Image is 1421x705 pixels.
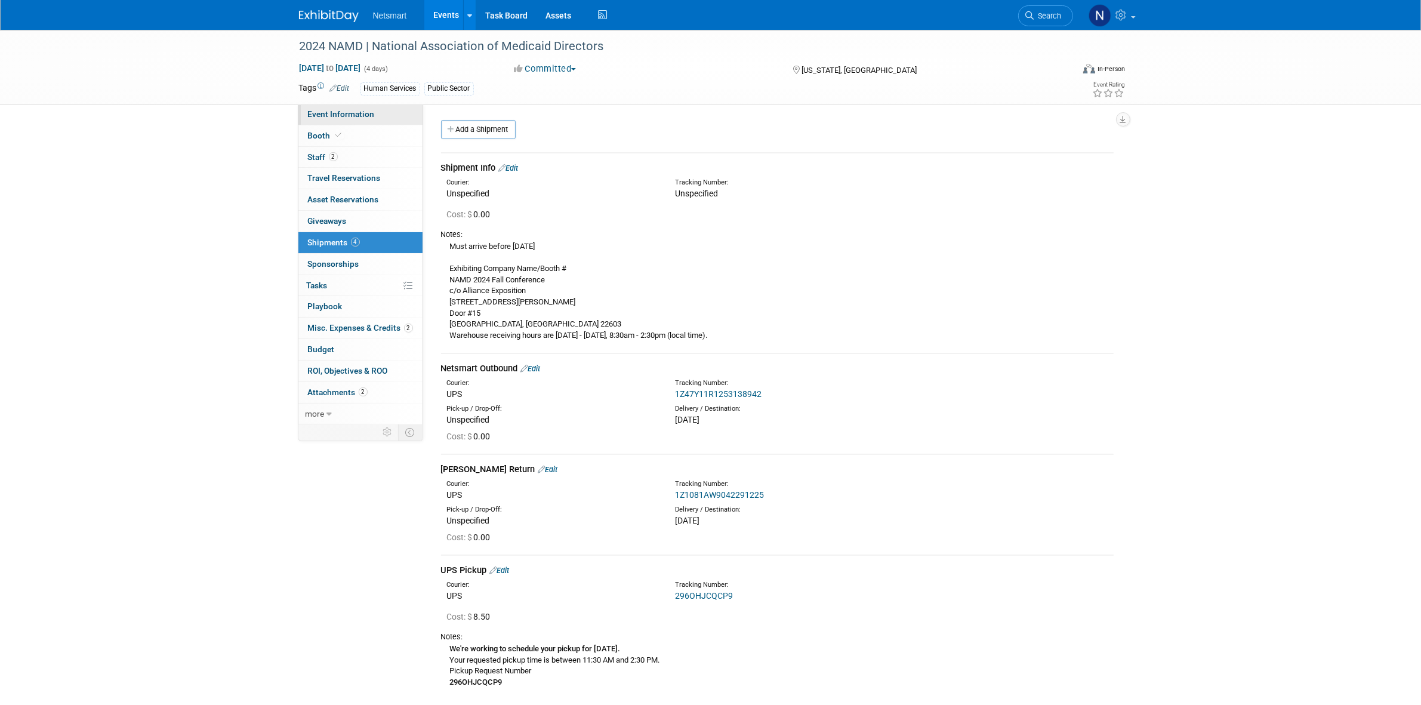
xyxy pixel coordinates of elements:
span: 2 [404,324,413,333]
span: [US_STATE], [GEOGRAPHIC_DATA] [802,66,917,75]
div: Pick-up / Drop-Off: [447,404,657,414]
a: 1Z1081AW9042291225 [675,490,764,500]
div: 2024 NAMD | National Association of Medicaid Directors [295,36,1055,57]
a: Search [1018,5,1073,26]
span: to [325,63,336,73]
div: Tracking Number: [675,178,942,187]
a: Tasks [298,275,423,296]
div: UPS [447,489,657,501]
span: Cost: $ [447,532,474,542]
a: Edit [490,566,510,575]
div: Must arrive before [DATE] Exhibiting Company Name/Booth # NAMD 2024 Fall Conference c/o Alliance ... [441,240,1114,341]
span: Unspecified [447,516,490,525]
span: 0.00 [447,210,495,219]
div: Public Sector [424,82,474,95]
span: 2 [329,152,338,161]
div: Shipment Info [441,162,1114,174]
span: Cost: $ [447,432,474,441]
span: 8.50 [447,612,495,621]
a: Giveaways [298,211,423,232]
span: Booth [308,131,344,140]
span: Travel Reservations [308,173,381,183]
div: Tracking Number: [675,378,942,388]
b: 296OHJCQCP9 [450,678,503,686]
td: Personalize Event Tab Strip [378,424,399,440]
i: Booth reservation complete [336,132,342,138]
span: Asset Reservations [308,195,379,204]
span: Unspecified [447,415,490,424]
span: Staff [308,152,338,162]
div: [DATE] [675,414,885,426]
span: Cost: $ [447,612,474,621]
div: Tracking Number: [675,479,942,489]
div: Delivery / Destination: [675,404,885,414]
div: UPS [447,590,657,602]
span: Giveaways [308,216,347,226]
a: Edit [521,364,541,373]
div: Courier: [447,479,657,489]
td: Toggle Event Tabs [398,424,423,440]
span: Cost: $ [447,210,474,219]
div: Human Services [360,82,420,95]
a: more [298,404,423,424]
a: ROI, Objectives & ROO [298,361,423,381]
a: Add a Shipment [441,120,516,139]
td: Tags [299,82,350,96]
div: Netsmart Outbound [441,362,1114,375]
a: Edit [330,84,350,93]
div: Delivery / Destination: [675,505,885,515]
span: ROI, Objectives & ROO [308,366,388,375]
div: Event Rating [1092,82,1124,88]
span: Unspecified [675,189,718,198]
div: Courier: [447,378,657,388]
img: Format-Inperson.png [1083,64,1095,73]
a: Sponsorships [298,254,423,275]
span: more [306,409,325,418]
a: Budget [298,339,423,360]
div: Notes: [441,229,1114,240]
a: Asset Reservations [298,189,423,210]
a: Travel Reservations [298,168,423,189]
span: Sponsorships [308,259,359,269]
span: Playbook [308,301,343,311]
span: 0.00 [447,532,495,542]
div: Courier: [447,580,657,590]
span: [DATE] [DATE] [299,63,362,73]
div: Courier: [447,178,657,187]
button: Committed [510,63,581,75]
span: Search [1034,11,1062,20]
a: Attachments2 [298,382,423,403]
span: Tasks [307,281,328,290]
a: 1Z47Y11R1253138942 [675,389,762,399]
div: Tracking Number: [675,580,942,590]
a: Playbook [298,296,423,317]
div: Event Format [1003,62,1126,80]
a: Edit [499,164,519,173]
span: Shipments [308,238,360,247]
a: Booth [298,125,423,146]
span: 2 [359,387,368,396]
div: [DATE] [675,515,885,527]
span: Misc. Expenses & Credits [308,323,413,333]
div: In-Person [1097,64,1125,73]
div: UPS Pickup [441,564,1114,577]
div: Pick-up / Drop-Off: [447,505,657,515]
b: We're working to schedule your pickup for [DATE]. [450,644,621,653]
a: Shipments4 [298,232,423,253]
span: 0.00 [447,432,495,441]
img: Nina Finn [1089,4,1111,27]
div: Unspecified [447,187,657,199]
div: [PERSON_NAME] Return [441,463,1114,476]
span: Event Information [308,109,375,119]
a: Staff2 [298,147,423,168]
a: Edit [538,465,558,474]
a: Event Information [298,104,423,125]
span: 4 [351,238,360,247]
div: Your requested pickup time is between 11:30 AM and 2:30 PM. Pickup Request Number [441,642,1114,688]
a: Misc. Expenses & Credits2 [298,318,423,338]
div: Notes: [441,632,1114,642]
div: UPS [447,388,657,400]
a: 296OHJCQCP9 [675,591,733,601]
span: Netsmart [373,11,407,20]
span: Budget [308,344,335,354]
